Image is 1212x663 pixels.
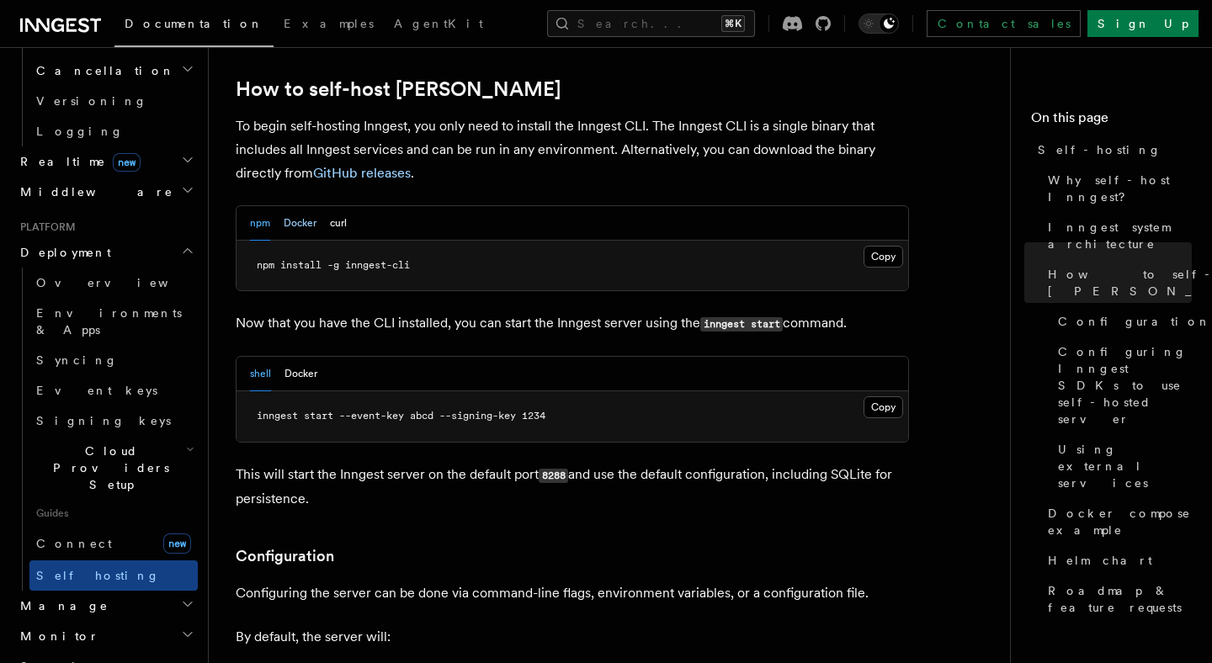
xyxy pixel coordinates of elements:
span: inngest start --event-key abcd --signing-key 1234 [257,410,545,422]
a: Self-hosting [1031,135,1192,165]
a: Environments & Apps [29,298,198,345]
a: How to self-host [PERSON_NAME] [236,77,561,101]
button: Docker [284,206,316,241]
button: Manage [13,591,198,621]
a: Roadmap & feature requests [1041,575,1192,623]
a: Configuration [236,544,334,568]
button: Search...⌘K [547,10,755,37]
a: Configuring Inngest SDKs to use self-hosted server [1051,337,1192,434]
a: Sign Up [1087,10,1199,37]
span: Platform [13,220,76,234]
a: Using external services [1051,434,1192,498]
span: Examples [284,17,374,30]
a: GitHub releases [313,165,411,181]
div: Deployment [13,268,198,591]
a: Connectnew [29,527,198,560]
span: npm install -g inngest-cli [257,259,410,271]
span: Monitor [13,628,99,644]
span: Why self-host Inngest? [1048,172,1192,205]
span: Realtime [13,153,141,170]
span: Overview [36,276,210,289]
span: Guides [29,500,198,527]
a: Helm chart [1041,545,1192,575]
span: new [113,153,141,172]
code: 8288 [539,469,568,483]
a: Why self-host Inngest? [1041,165,1192,212]
span: Roadmap & feature requests [1048,582,1192,616]
a: Versioning [29,86,198,116]
span: Environments & Apps [36,306,182,337]
a: Event keys [29,375,198,406]
span: Syncing [36,353,118,367]
span: Versioning [36,94,147,108]
kbd: ⌘K [721,15,745,32]
span: Cancellation [29,62,175,79]
a: Signing keys [29,406,198,436]
a: Self hosting [29,560,198,591]
span: Documentation [125,17,263,30]
a: Contact sales [927,10,1081,37]
span: Signing keys [36,414,171,427]
p: Configuring the server can be done via command-line flags, environment variables, or a configurat... [236,581,909,605]
span: Helm chart [1048,552,1152,569]
span: AgentKit [394,17,483,30]
button: Copy [864,246,903,268]
a: Inngest system architecture [1041,212,1192,259]
span: new [163,533,191,554]
code: inngest start [700,317,783,331]
button: Cloud Providers Setup [29,436,198,500]
span: Configuring Inngest SDKs to use self-hosted server [1058,343,1192,427]
p: To begin self-hosting Inngest, you only need to install the Inngest CLI. The Inngest CLI is a sin... [236,114,909,185]
a: Docker compose example [1041,498,1192,545]
span: Logging [36,125,124,138]
button: Docker [284,357,317,391]
span: Self-hosting [1038,141,1161,158]
p: This will start the Inngest server on the default port and use the default configuration, includi... [236,463,909,511]
span: Connect [36,537,112,550]
button: npm [250,206,270,241]
span: Event keys [36,384,157,397]
button: Middleware [13,177,198,207]
span: Using external services [1058,441,1192,491]
a: How to self-host [PERSON_NAME] [1041,259,1192,306]
span: Manage [13,597,109,614]
button: Toggle dark mode [858,13,899,34]
span: Cloud Providers Setup [29,443,186,493]
a: Overview [29,268,198,298]
h4: On this page [1031,108,1192,135]
button: Realtimenew [13,146,198,177]
button: Monitor [13,621,198,651]
a: Examples [274,5,384,45]
span: Deployment [13,244,111,261]
button: shell [250,357,271,391]
span: Inngest system architecture [1048,219,1192,252]
button: Deployment [13,237,198,268]
a: Documentation [114,5,274,47]
a: AgentKit [384,5,493,45]
span: Configuration [1058,313,1211,330]
button: curl [330,206,347,241]
p: By default, the server will: [236,625,909,649]
button: Copy [864,396,903,418]
span: Docker compose example [1048,505,1192,538]
button: Cancellation [29,56,198,86]
a: Syncing [29,345,198,375]
a: Logging [29,116,198,146]
p: Now that you have the CLI installed, you can start the Inngest server using the command. [236,311,909,336]
span: Middleware [13,183,173,200]
span: Self hosting [36,569,160,582]
a: Configuration [1051,306,1192,337]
